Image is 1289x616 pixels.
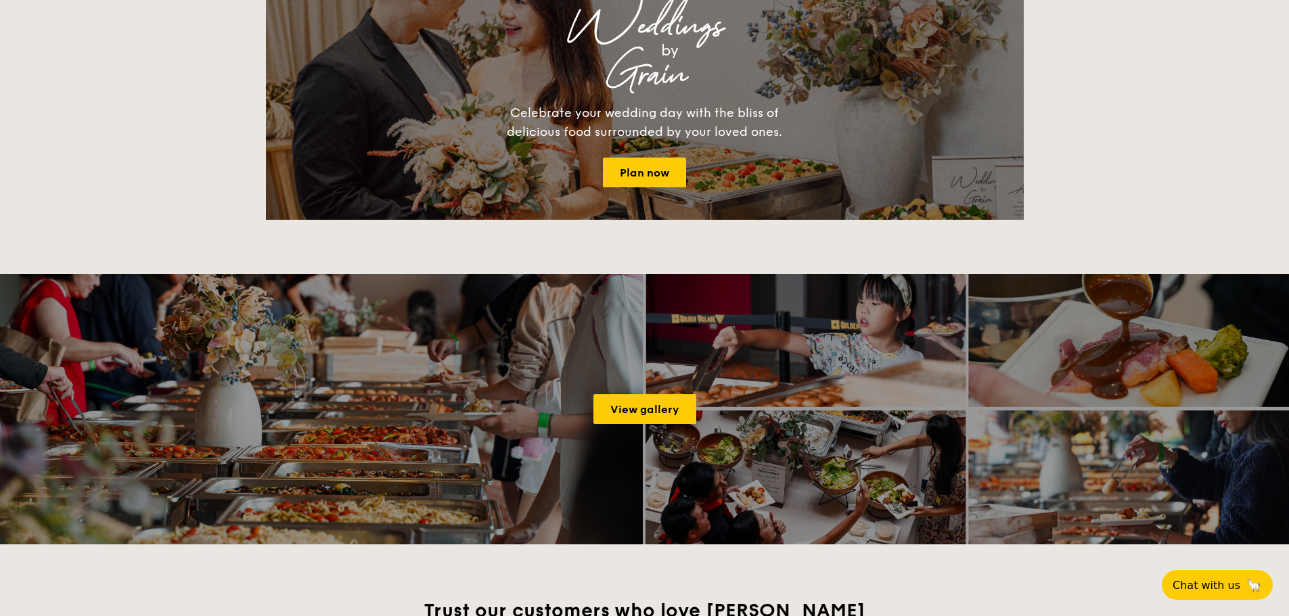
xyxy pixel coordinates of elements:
[385,63,905,87] div: Grain
[493,103,797,141] div: Celebrate your wedding day with the bliss of delicious food surrounded by your loved ones.
[385,14,905,39] div: Weddings
[1173,579,1240,592] span: Chat with us
[1162,570,1273,600] button: Chat with us🦙
[593,394,696,424] a: View gallery
[1246,577,1262,593] span: 🦙
[603,158,686,187] a: Plan now
[435,39,905,63] div: by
